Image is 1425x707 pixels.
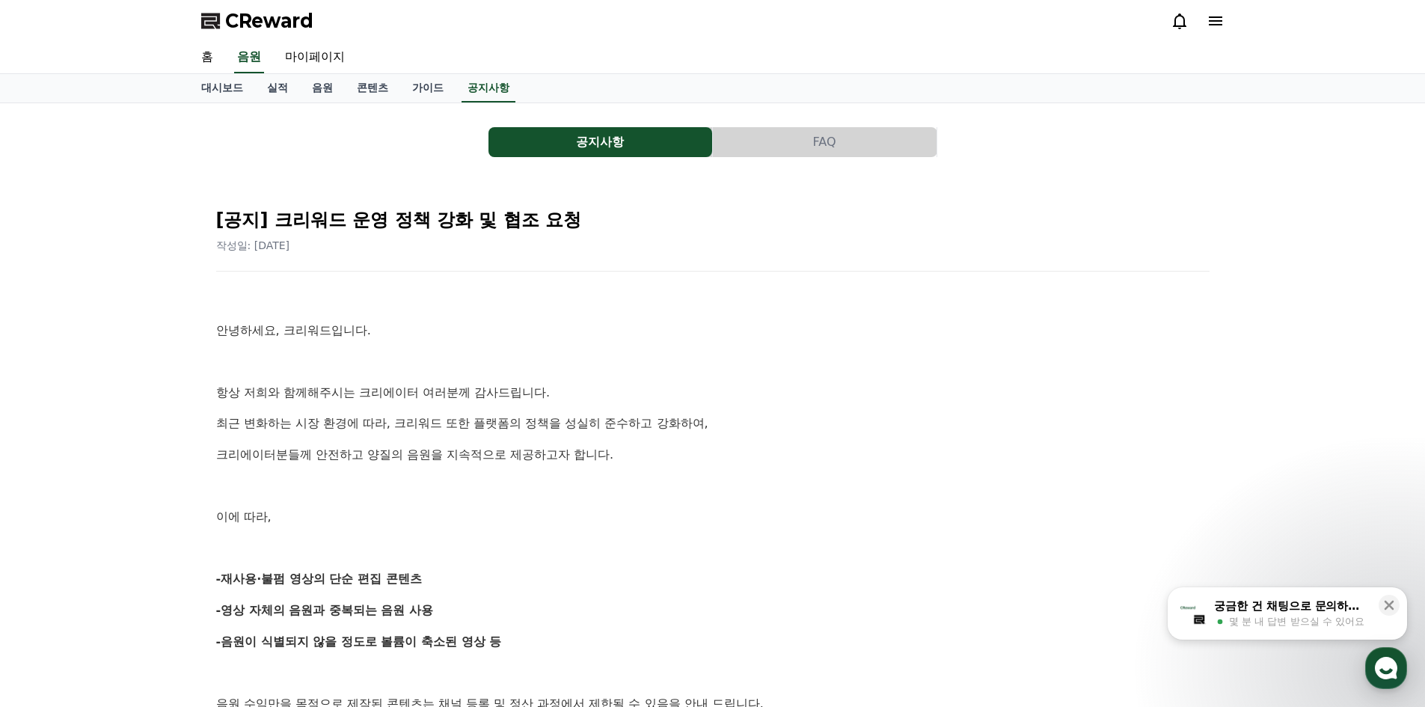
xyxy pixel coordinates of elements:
strong: -영상 자체의 음원과 중복되는 음원 사용 [216,603,434,617]
a: 대시보드 [189,74,255,102]
span: CReward [225,9,313,33]
p: 안녕하세요, 크리워드입니다. [216,321,1210,340]
h2: [공지] 크리워드 운영 정책 강화 및 협조 요청 [216,208,1210,232]
p: 이에 따라, [216,507,1210,527]
button: 공지사항 [488,127,712,157]
a: 음원 [300,74,345,102]
a: CReward [201,9,313,33]
p: 최근 변화하는 시장 환경에 따라, 크리워드 또한 플랫폼의 정책을 성실히 준수하고 강화하여, [216,414,1210,433]
a: 콘텐츠 [345,74,400,102]
strong: -음원이 식별되지 않을 정도로 볼륨이 축소된 영상 등 [216,634,502,649]
span: 작성일: [DATE] [216,239,290,251]
strong: -재사용·불펌 영상의 단순 편집 콘텐츠 [216,572,422,586]
a: 공지사항 [488,127,713,157]
button: FAQ [713,127,937,157]
a: 홈 [189,42,225,73]
p: 항상 저희와 함께해주시는 크리에이터 여러분께 감사드립니다. [216,383,1210,403]
p: 크리에이터분들께 안전하고 양질의 음원을 지속적으로 제공하고자 합니다. [216,445,1210,465]
a: 실적 [255,74,300,102]
a: 가이드 [400,74,456,102]
a: 마이페이지 [273,42,357,73]
a: 공지사항 [462,74,515,102]
a: 음원 [234,42,264,73]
